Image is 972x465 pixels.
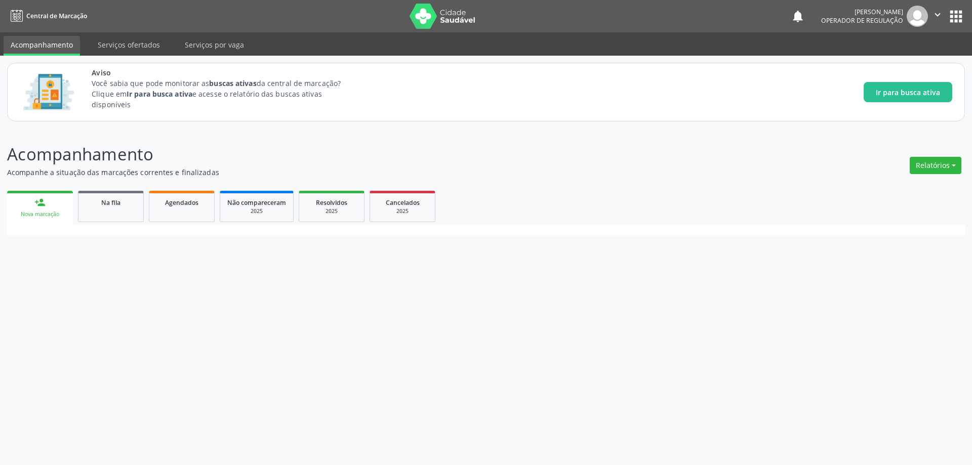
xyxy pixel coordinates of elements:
[92,67,359,78] span: Aviso
[928,6,947,27] button: 
[907,6,928,27] img: img
[91,36,167,54] a: Serviços ofertados
[14,210,66,218] div: Nova marcação
[7,142,677,167] p: Acompanhamento
[932,9,943,20] i: 
[7,8,87,24] a: Central de Marcação
[101,198,120,207] span: Na fila
[821,16,903,25] span: Operador de regulação
[947,8,965,25] button: apps
[306,207,357,215] div: 2025
[178,36,251,54] a: Serviços por vaga
[377,207,428,215] div: 2025
[26,12,87,20] span: Central de Marcação
[386,198,420,207] span: Cancelados
[4,36,80,56] a: Acompanhamento
[910,157,961,174] button: Relatórios
[92,78,359,110] p: Você sabia que pode monitorar as da central de marcação? Clique em e acesse o relatório das busca...
[127,89,192,99] strong: Ir para busca ativa
[227,207,286,215] div: 2025
[316,198,347,207] span: Resolvidos
[864,82,952,102] button: Ir para busca ativa
[209,78,256,88] strong: buscas ativas
[821,8,903,16] div: [PERSON_NAME]
[20,69,77,115] img: Imagem de CalloutCard
[165,198,198,207] span: Agendados
[34,197,46,208] div: person_add
[876,87,940,98] span: Ir para busca ativa
[227,198,286,207] span: Não compareceram
[7,167,677,178] p: Acompanhe a situação das marcações correntes e finalizadas
[791,9,805,23] button: notifications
